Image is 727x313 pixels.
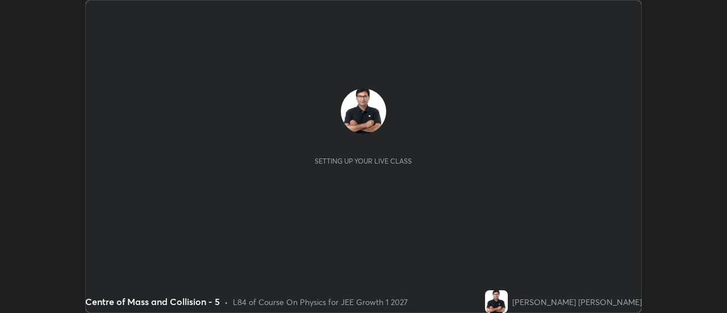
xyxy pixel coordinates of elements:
[85,295,220,308] div: Centre of Mass and Collision - 5
[224,296,228,308] div: •
[233,296,408,308] div: L84 of Course On Physics for JEE Growth 1 2027
[315,157,412,165] div: Setting up your live class
[512,296,642,308] div: [PERSON_NAME] [PERSON_NAME]
[485,290,508,313] img: 69af8b3bbf82471eb9dbcfa53d5670df.jpg
[341,89,386,134] img: 69af8b3bbf82471eb9dbcfa53d5670df.jpg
